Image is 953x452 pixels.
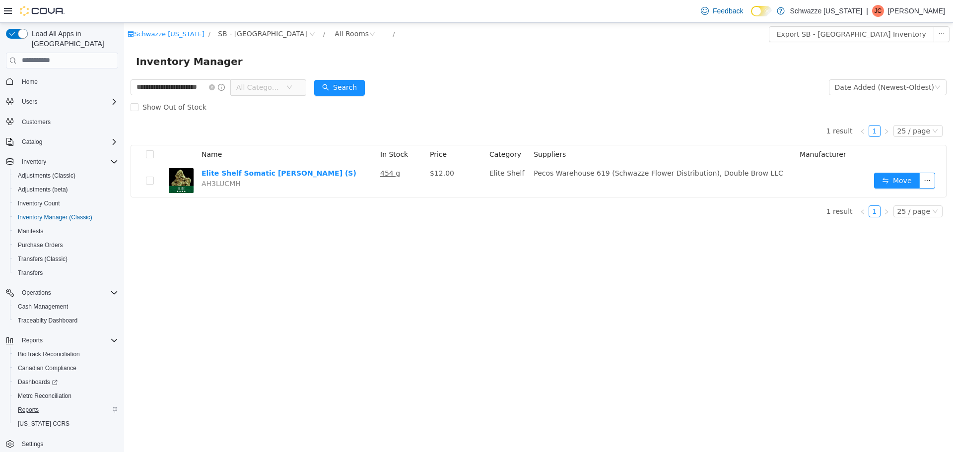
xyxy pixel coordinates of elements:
[14,404,118,416] span: Reports
[3,7,80,15] a: icon: shopSchwazze [US_STATE]
[2,333,122,347] button: Reports
[697,1,747,21] a: Feedback
[14,253,71,265] a: Transfers (Classic)
[22,138,42,146] span: Catalog
[18,287,55,299] button: Operations
[14,225,47,237] a: Manifests
[14,390,75,402] a: Metrc Reconciliation
[409,128,442,135] span: Suppliers
[808,186,814,193] i: icon: down
[14,211,118,223] span: Inventory Manager (Classic)
[18,420,69,428] span: [US_STATE] CCRS
[751,16,751,17] span: Dark Mode
[162,62,168,68] i: icon: down
[361,141,406,174] td: Elite Shelf
[14,348,118,360] span: BioTrack Reconciliation
[18,406,39,414] span: Reports
[18,96,41,108] button: Users
[306,128,323,135] span: Price
[14,267,47,279] a: Transfers
[14,301,118,313] span: Cash Management
[10,417,122,431] button: [US_STATE] CCRS
[190,57,241,73] button: icon: searchSearch
[18,96,118,108] span: Users
[18,334,118,346] span: Reports
[18,334,47,346] button: Reports
[18,241,63,249] span: Purchase Orders
[14,418,73,430] a: [US_STATE] CCRS
[14,239,118,251] span: Purchase Orders
[199,7,201,15] span: /
[77,157,117,165] span: AH3LUCMH
[2,437,122,451] button: Settings
[306,146,330,154] span: $12.00
[18,303,68,311] span: Cash Management
[256,128,284,135] span: In Stock
[18,227,43,235] span: Manifests
[10,238,122,252] button: Purchase Orders
[10,389,122,403] button: Metrc Reconciliation
[810,3,825,19] button: icon: ellipsis
[745,183,756,194] li: 1
[888,5,945,17] p: [PERSON_NAME]
[18,438,118,450] span: Settings
[22,118,51,126] span: Customers
[14,418,118,430] span: Washington CCRS
[733,102,745,114] li: Previous Page
[733,183,745,194] li: Previous Page
[10,183,122,196] button: Adjustments (beta)
[14,404,43,416] a: Reports
[14,239,67,251] a: Purchase Orders
[756,183,768,194] li: Next Page
[745,183,756,194] a: 1
[18,136,46,148] button: Catalog
[2,155,122,169] button: Inventory
[10,361,122,375] button: Canadian Compliance
[14,348,84,360] a: BioTrack Reconciliation
[14,315,118,326] span: Traceabilty Dashboard
[10,347,122,361] button: BioTrack Reconciliation
[14,267,118,279] span: Transfers
[14,184,72,195] a: Adjustments (beta)
[18,438,47,450] a: Settings
[14,390,118,402] span: Metrc Reconciliation
[14,315,81,326] a: Traceabilty Dashboard
[22,158,46,166] span: Inventory
[45,145,69,170] img: Elite Shelf Somatic Coolio (S) hero shot
[795,150,811,166] button: icon: ellipsis
[18,136,118,148] span: Catalog
[22,78,38,86] span: Home
[10,224,122,238] button: Manifests
[18,156,50,168] button: Inventory
[10,300,122,314] button: Cash Management
[18,255,68,263] span: Transfers (Classic)
[759,106,765,112] i: icon: right
[10,314,122,327] button: Traceabilty Dashboard
[713,6,743,16] span: Feedback
[736,106,742,112] i: icon: left
[14,376,118,388] span: Dashboards
[84,7,86,15] span: /
[750,150,796,166] button: icon: swapMove
[22,336,43,344] span: Reports
[14,211,96,223] a: Inventory Manager (Classic)
[85,62,91,67] i: icon: close-circle
[14,197,64,209] a: Inventory Count
[18,350,80,358] span: BioTrack Reconciliation
[409,146,659,154] span: Pecos Warehouse 619 (Schwazze Flower Distribution), Double Brow LLC
[18,116,118,128] span: Customers
[18,156,118,168] span: Inventory
[14,362,80,374] a: Canadian Compliance
[14,184,118,195] span: Adjustments (beta)
[866,5,868,17] p: |
[10,266,122,280] button: Transfers
[14,301,72,313] a: Cash Management
[14,362,118,374] span: Canadian Compliance
[872,5,884,17] div: Jennifer Cunningham
[773,103,806,114] div: 25 / page
[210,3,245,18] div: All Rooms
[736,186,742,192] i: icon: left
[18,364,76,372] span: Canadian Compliance
[18,186,68,194] span: Adjustments (beta)
[14,170,79,182] a: Adjustments (Classic)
